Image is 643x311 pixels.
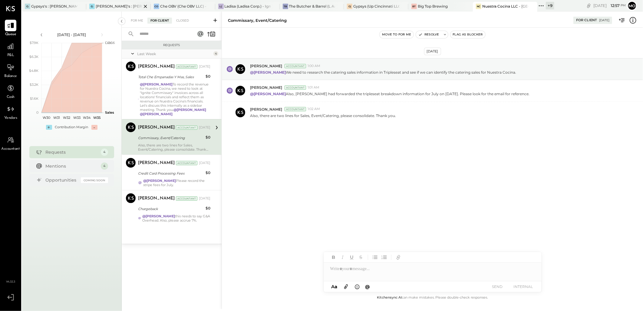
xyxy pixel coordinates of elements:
div: - [91,125,97,130]
span: Balance [4,74,17,79]
div: Gypsys's : [PERSON_NAME] on the levee [31,4,77,9]
div: TB [283,4,288,9]
strong: @[PERSON_NAME] [250,70,286,75]
button: Underline [348,253,356,261]
div: Gypsys (Up Cincinnati LLC) - Ignite [353,4,399,9]
div: Opportunities [46,177,78,183]
text: $7.9K [30,41,38,45]
text: Labor [105,41,114,45]
div: Accountant [176,161,197,165]
div: Closed [173,18,192,24]
text: W30 [43,115,50,120]
span: [PERSON_NAME] [250,85,282,90]
strong: @[PERSON_NAME] [143,179,176,183]
div: Total Che Empanadas Y Mas, Sales [138,74,204,80]
div: this needs to say G&A Overhead. Also, please accrue 7%. [142,214,210,222]
span: a [335,284,337,289]
text: W31 [53,115,60,120]
div: [PERSON_NAME] [138,160,175,166]
div: G( [347,4,352,9]
button: Bold [330,253,338,261]
text: W35 [93,115,101,120]
div: Accountant [176,196,197,201]
button: Mo [627,1,637,11]
div: [DATE] [199,161,210,166]
a: Cash [0,82,21,100]
a: Balance [0,62,21,79]
div: Commissary, Event/Catering [138,135,204,141]
div: Coming Soon [81,177,108,183]
div: [DATE] [199,125,210,130]
strong: @[PERSON_NAME] [140,112,173,116]
div: 4 [101,149,108,156]
button: Resolve [416,31,441,38]
span: [PERSON_NAME] [250,107,282,112]
text: $3.2K [30,82,38,87]
text: $6.3K [29,55,38,59]
span: @ [365,284,370,289]
div: [DATE] [199,196,210,201]
button: Move to for me [380,31,414,38]
div: [PERSON_NAME]'s : [PERSON_NAME]'s [96,4,142,9]
div: For Client [147,18,172,24]
div: Nuestra Cocina LLC - [GEOGRAPHIC_DATA] [482,4,528,9]
strong: @[PERSON_NAME] [250,92,286,96]
div: [PERSON_NAME] [138,196,175,202]
button: Flag as Blocker [450,31,485,38]
span: 1:02 AM [308,107,320,112]
span: 1:00 AM [308,64,320,69]
button: Strikethrough [357,253,365,261]
div: Big Top Brewing [418,4,448,9]
span: [PERSON_NAME] [250,63,282,69]
div: [DATE] [199,64,210,69]
text: W32 [63,115,70,120]
span: Accountant [2,146,20,152]
div: CO [154,4,159,9]
strong: @[PERSON_NAME] [142,214,175,218]
div: Requests [125,43,219,47]
button: Aa [330,283,339,290]
text: $1.6K [30,96,38,101]
div: 4 [213,51,218,56]
div: [PERSON_NAME] [138,64,175,70]
strong: @[PERSON_NAME] [174,108,206,112]
div: [DATE] - [DATE] [46,32,97,37]
button: SEND [485,283,509,291]
text: W34 [83,115,91,120]
div: [DATE] [593,3,626,8]
div: Mentions [46,163,98,169]
div: Chargeback [138,206,204,212]
span: Cash [7,95,15,100]
a: Accountant [0,134,21,152]
text: W33 [73,115,80,120]
div: Requests [46,149,98,155]
div: For Me [128,18,146,24]
strong: @[PERSON_NAME] [140,82,173,86]
div: + [46,125,52,130]
div: BT [411,4,417,9]
div: + 9 [546,2,554,9]
div: Accountant [285,107,306,111]
a: Queue [0,20,21,37]
div: Accountant [285,64,306,68]
text: $4.8K [29,69,38,73]
text: Sales [105,110,114,115]
span: 1:01 AM [308,85,319,90]
div: Ladisa (Ladisa Corp.) - Ignite [225,4,271,9]
div: L( [218,4,224,9]
div: Credit Card Processing Fees [138,170,204,176]
button: Italic [339,253,347,261]
div: G: [89,4,95,9]
text: 0 [36,110,38,115]
div: Last Week [137,51,212,56]
p: Also, there are two lines for Sales, Event/Catering, please consolidate. Thank you. [250,113,396,118]
div: Che OBV (Che OBV LLC) - Ignite [160,4,206,9]
div: Commissary, Event/Catering [228,18,287,23]
button: Unordered List [371,253,379,261]
button: @ [363,283,372,290]
div: Accountant [176,65,197,69]
div: Accountant [176,125,197,130]
button: Add URL [394,253,402,261]
div: [DATE] [424,48,441,55]
span: P&L [7,53,14,58]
